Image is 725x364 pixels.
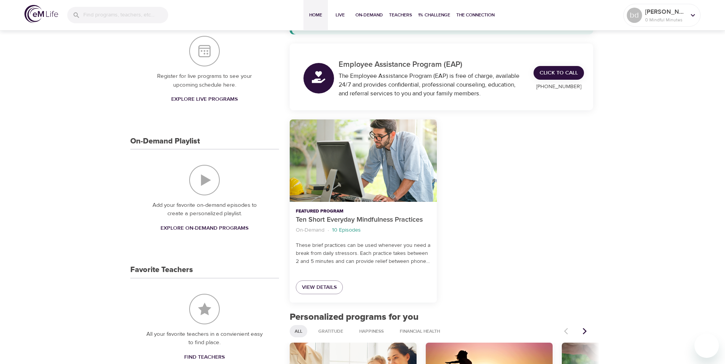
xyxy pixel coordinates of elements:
span: Find Teachers [184,353,225,362]
h3: Favorite Teachers [130,266,193,274]
h3: On-Demand Playlist [130,137,200,146]
p: [PERSON_NAME] [645,7,686,16]
span: Explore Live Programs [171,95,238,104]
span: On-Demand [355,11,383,19]
img: Favorite Teachers [189,294,220,324]
button: Next items [576,323,593,340]
span: Click to Call [540,68,578,78]
p: 0 Mindful Minutes [645,16,686,23]
li: · [328,225,329,235]
span: Financial Health [395,328,444,335]
img: logo [24,5,58,23]
h2: Personalized programs for you [290,312,594,323]
p: [PHONE_NUMBER] [534,83,584,91]
p: Add your favorite on-demand episodes to create a personalized playlist. [146,201,264,218]
p: Register for live programs to see your upcoming schedule here. [146,72,264,89]
p: On-Demand [296,226,324,234]
div: The Employee Assistance Program (EAP) is free of charge, available 24/7 and provides confidential... [339,72,525,98]
div: All [290,325,307,337]
div: Gratitude [313,325,348,337]
div: bd [627,8,642,23]
span: Home [307,11,325,19]
input: Find programs, teachers, etc... [83,7,168,23]
a: Explore On-Demand Programs [157,221,251,235]
p: These brief practices can be used whenever you need a break from daily stressors. Each practice t... [296,242,431,266]
nav: breadcrumb [296,225,431,235]
span: Explore On-Demand Programs [161,224,248,233]
p: All your favorite teachers in a convienient easy to find place. [146,330,264,347]
span: Gratitude [314,328,348,335]
span: Live [331,11,349,19]
span: The Connection [456,11,495,19]
div: Happiness [354,325,389,337]
a: Click to Call [534,66,584,80]
button: Ten Short Everyday Mindfulness Practices [290,119,437,202]
span: Teachers [389,11,412,19]
p: 10 Episodes [332,226,361,234]
p: Featured Program [296,208,431,215]
a: Explore Live Programs [168,92,241,106]
p: Employee Assistance Program (EAP) [339,59,525,70]
p: Ten Short Everyday Mindfulness Practices [296,215,431,225]
a: View Details [296,280,343,295]
span: All [290,328,307,335]
span: View Details [302,283,337,292]
span: Happiness [355,328,388,335]
span: 1% Challenge [418,11,450,19]
iframe: Button to launch messaging window [694,333,719,358]
div: Financial Health [395,325,445,337]
img: Your Live Schedule [189,36,220,66]
img: On-Demand Playlist [189,165,220,195]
